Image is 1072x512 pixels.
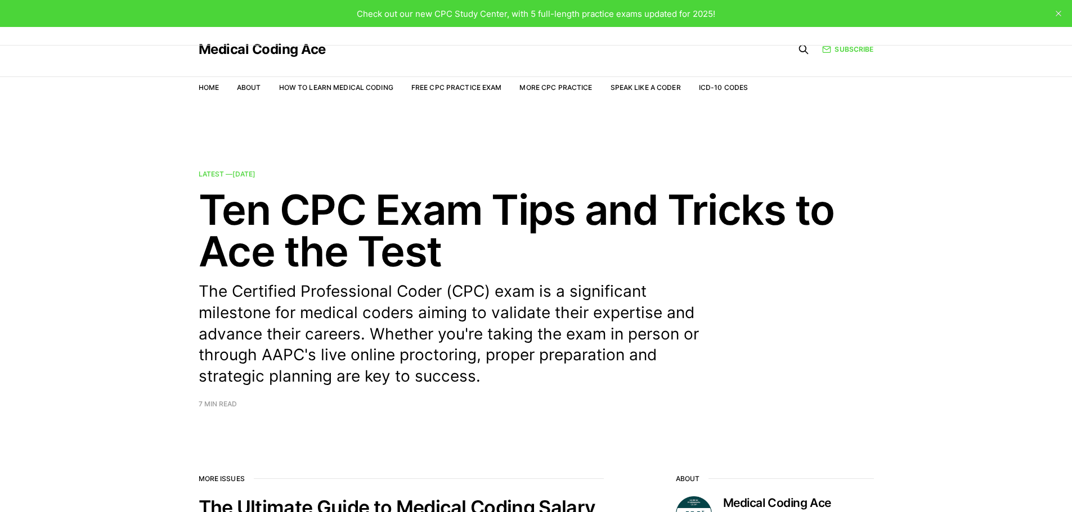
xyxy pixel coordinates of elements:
span: Latest — [199,170,255,178]
h3: Medical Coding Ace [723,496,874,510]
h2: About [676,475,874,483]
a: Speak Like a Coder [611,83,681,92]
a: Free CPC Practice Exam [411,83,502,92]
a: Home [199,83,219,92]
a: Subscribe [822,44,873,55]
a: Latest —[DATE] Ten CPC Exam Tips and Tricks to Ace the Test The Certified Professional Coder (CPC... [199,171,874,407]
a: How to Learn Medical Coding [279,83,393,92]
button: close [1049,4,1067,22]
time: [DATE] [232,170,255,178]
span: 7 min read [199,401,237,407]
a: Medical Coding Ace [199,43,326,56]
a: More CPC Practice [519,83,592,92]
a: About [237,83,261,92]
h2: More issues [199,475,604,483]
p: The Certified Professional Coder (CPC) exam is a significant milestone for medical coders aiming ... [199,281,716,387]
h2: Ten CPC Exam Tips and Tricks to Ace the Test [199,189,874,272]
a: ICD-10 Codes [699,83,748,92]
span: Check out our new CPC Study Center, with 5 full-length practice exams updated for 2025! [357,8,715,19]
iframe: portal-trigger [889,457,1072,512]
